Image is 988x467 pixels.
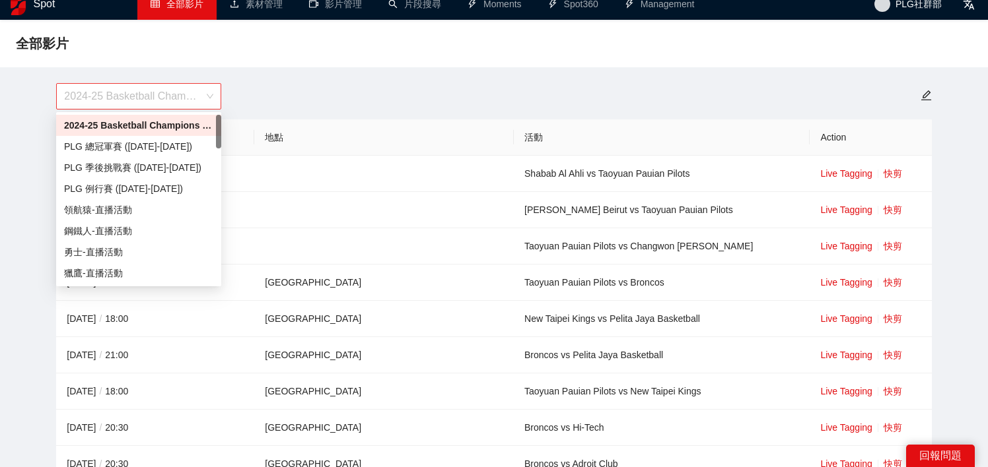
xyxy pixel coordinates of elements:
span: / [96,422,105,433]
div: PLG 季後挑戰賽 ([DATE]-[DATE]) [64,160,213,175]
div: 領航猿-直播活動 [56,199,221,220]
span: / [96,313,105,324]
td: Taoyuan Pauian Pilots vs New Taipei Kings [514,373,810,410]
a: 快剪 [884,277,902,288]
span: / [96,350,105,360]
span: 2024-25 Basketball Champions League [64,84,213,109]
a: 快剪 [884,350,902,360]
td: [GEOGRAPHIC_DATA] [254,410,514,446]
td: [PERSON_NAME] Beirut vs Taoyuan Pauian Pilots [514,192,810,228]
td: [GEOGRAPHIC_DATA] [254,373,514,410]
a: Live Tagging [820,350,872,360]
td: [DATE] 20:30 [56,410,254,446]
div: 鋼鐵人-直播活動 [56,220,221,241]
a: 快剪 [884,241,902,251]
span: / [96,386,105,396]
th: 地點 [254,119,514,156]
a: Live Tagging [820,313,872,324]
div: 2024-25 Basketball Champions League [56,115,221,136]
div: 鋼鐵人-直播活動 [64,224,213,238]
span: 全部影片 [16,33,69,54]
td: [GEOGRAPHIC_DATA] [254,301,514,337]
a: Live Tagging [820,241,872,251]
td: Taoyuan Pauian Pilots vs Changwon [PERSON_NAME] [514,228,810,265]
a: 快剪 [884,204,902,215]
th: Action [810,119,931,156]
div: 2024-25 Basketball Champions League [64,118,213,133]
div: PLG 例行賽 (2024-2025) [56,178,221,199]
a: Live Tagging [820,386,872,396]
td: New Taipei Kings vs Pelita Jaya Basketball [514,301,810,337]
a: 快剪 [884,168,902,179]
a: 快剪 [884,313,902,324]
td: Broncos vs Pelita Jaya Basketball [514,337,810,373]
div: 回報問題 [906,445,975,467]
span: edit [921,90,932,101]
a: Live Tagging [820,422,872,433]
div: 獵鷹-直播活動 [64,266,213,280]
td: Broncos vs Hi-Tech [514,410,810,446]
div: 獵鷹-直播活動 [56,263,221,284]
div: PLG 季後挑戰賽 (2024-2025) [56,157,221,178]
td: [GEOGRAPHIC_DATA] [254,337,514,373]
a: 快剪 [884,386,902,396]
a: Live Tagging [820,277,872,288]
a: Live Tagging [820,168,872,179]
a: Live Tagging [820,204,872,215]
td: Taoyuan Pauian Pilots vs Broncos [514,265,810,301]
div: PLG 總冠軍賽 ([DATE]-[DATE]) [64,139,213,154]
th: 活動 [514,119,810,156]
a: 快剪 [884,422,902,433]
div: PLG 總冠軍賽 (2024-2025) [56,136,221,157]
td: Shabab Al Ahli vs Taoyuan Pauian Pilots [514,156,810,192]
td: [DATE] 21:00 [56,337,254,373]
div: PLG 例行賽 ([DATE]-[DATE]) [64,181,213,196]
td: [DATE] 18:00 [56,373,254,410]
td: [DATE] 18:00 [56,301,254,337]
div: 勇士-直播活動 [64,245,213,259]
div: 領航猿-直播活動 [64,202,213,217]
td: [GEOGRAPHIC_DATA] [254,265,514,301]
div: 勇士-直播活動 [56,241,221,263]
